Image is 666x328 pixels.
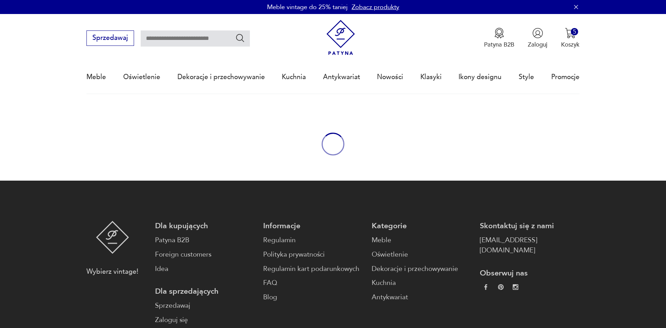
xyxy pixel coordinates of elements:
img: c2fd9cf7f39615d9d6839a72ae8e59e5.webp [513,284,518,290]
a: Style [519,61,534,93]
img: Patyna - sklep z meblami i dekoracjami vintage [96,221,129,254]
a: [EMAIL_ADDRESS][DOMAIN_NAME] [480,235,580,256]
img: Ikona koszyka [565,28,576,39]
p: Kategorie [372,221,471,231]
p: Wybierz vintage! [86,267,138,277]
p: Zaloguj [528,41,547,49]
a: Kuchnia [282,61,306,93]
button: Szukaj [235,33,245,43]
p: Meble vintage do 25% taniej [267,3,348,12]
button: 5Koszyk [561,28,580,49]
a: FAQ [263,278,363,288]
a: Nowości [377,61,403,93]
p: Dla kupujących [155,221,255,231]
a: Antykwariat [323,61,360,93]
a: Oświetlenie [372,250,471,260]
img: 37d27d81a828e637adc9f9cb2e3d3a8a.webp [498,284,504,290]
a: Ikony designu [458,61,502,93]
img: Patyna - sklep z meblami i dekoracjami vintage [323,20,358,55]
a: Foreign customers [155,250,255,260]
img: Ikonka użytkownika [532,28,543,39]
a: Kuchnia [372,278,471,288]
img: da9060093f698e4c3cedc1453eec5031.webp [483,284,489,290]
a: Klasyki [420,61,442,93]
a: Promocje [551,61,580,93]
a: Antykwariat [372,292,471,302]
p: Patyna B2B [484,41,514,49]
a: Meble [372,235,471,245]
p: Koszyk [561,41,580,49]
a: Meble [86,61,106,93]
a: Sprzedawaj [86,36,134,41]
a: Patyna B2B [155,235,255,245]
a: Ikona medaluPatyna B2B [484,28,514,49]
p: Skontaktuj się z nami [480,221,580,231]
a: Regulamin [263,235,363,245]
a: Oświetlenie [123,61,160,93]
a: Regulamin kart podarunkowych [263,264,363,274]
a: Blog [263,292,363,302]
a: Dekoracje i przechowywanie [177,61,265,93]
div: 5 [571,28,578,35]
p: Dla sprzedających [155,286,255,296]
img: Ikona medalu [494,28,505,39]
a: Polityka prywatności [263,250,363,260]
p: Informacje [263,221,363,231]
a: Zaloguj się [155,315,255,325]
p: Obserwuj nas [480,268,580,278]
a: Zobacz produkty [352,3,399,12]
button: Sprzedawaj [86,30,134,46]
button: Patyna B2B [484,28,514,49]
a: Idea [155,264,255,274]
button: Zaloguj [528,28,547,49]
a: Sprzedawaj [155,301,255,311]
a: Dekoracje i przechowywanie [372,264,471,274]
